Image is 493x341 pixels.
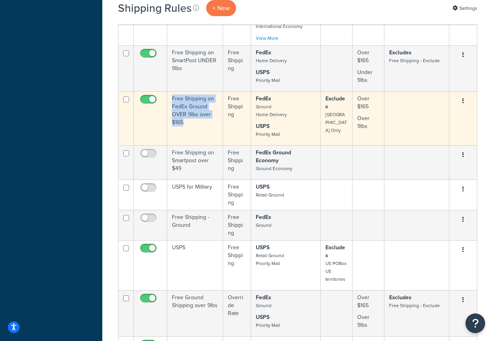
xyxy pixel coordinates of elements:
[465,313,485,333] button: Open Resource Center
[167,180,223,210] td: USPS for Military
[256,77,280,84] small: Priority Mail
[256,243,270,252] strong: USPS
[223,45,251,91] td: Free Shipping
[256,191,284,198] small: Retail Ground
[167,45,223,91] td: Free Shipping on SmartPost UNDER 9lbs
[256,95,271,103] strong: FedEx
[256,322,280,329] small: Priority Mail
[353,290,384,336] td: Over $165
[389,302,440,309] small: Free Shipping - Exclude
[256,302,271,309] small: Ground
[357,313,379,329] p: Over 9lbs
[389,48,412,57] strong: Excludes
[256,35,279,42] a: View More
[223,145,251,180] td: Free Shipping
[325,111,347,134] small: [GEOGRAPHIC_DATA] Only
[256,148,291,165] strong: FedEx Ground Economy
[223,240,251,290] td: Free Shipping
[223,180,251,210] td: Free Shipping
[452,3,477,14] a: Settings
[167,145,223,180] td: Free Shipping on Smartpost over $49
[256,122,270,130] strong: USPS
[256,57,287,64] small: Home Delivery
[167,240,223,290] td: USPS
[353,45,384,91] td: Over $165
[325,95,345,111] strong: Excludes
[389,57,440,64] small: Free Shipping - Exclude
[256,165,292,172] small: Ground Economy
[256,48,271,57] strong: FedEx
[353,91,384,145] td: Over $165
[256,103,287,118] small: Ground Home Delivery
[256,222,271,229] small: Ground
[357,115,379,130] p: Over 9lbs
[325,260,347,283] small: US POBox US territories
[118,0,192,16] h1: Shipping Rules
[223,290,251,336] td: Override Rate
[167,210,223,240] td: Free Shipping - Ground
[256,213,271,221] strong: FedEx
[223,91,251,145] td: Free Shipping
[357,69,379,84] p: Under 9lbs
[389,293,412,302] strong: Excludes
[223,210,251,240] td: Free Shipping
[256,183,270,191] strong: USPS
[167,91,223,145] td: Free Shipping on FedEx Ground OVER 9lbs over $165
[256,252,284,267] small: Retail Ground Priority Mail
[256,293,271,302] strong: FedEx
[256,131,280,138] small: Priority Mail
[256,313,270,321] strong: USPS
[256,68,270,76] strong: USPS
[325,243,345,259] strong: Excludes
[167,290,223,336] td: Free Ground Shipping over 9lbs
